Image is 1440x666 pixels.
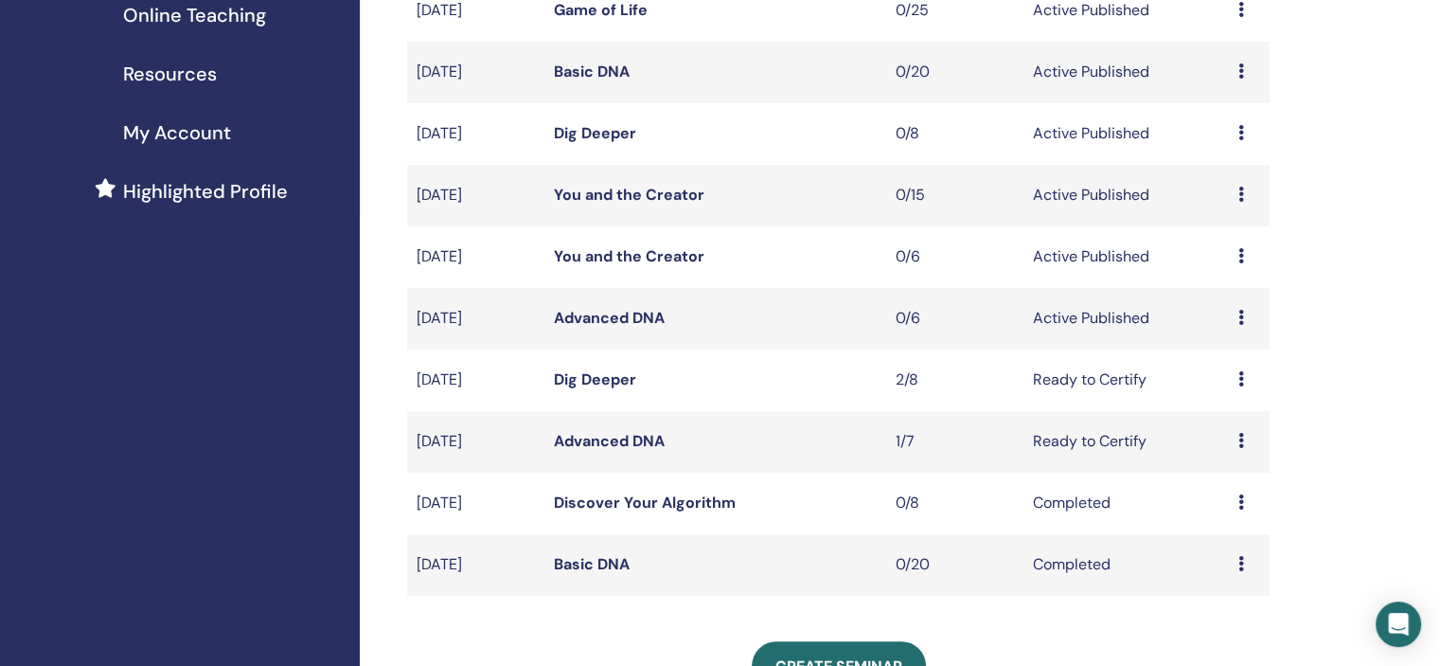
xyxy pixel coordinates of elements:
[886,165,1023,226] td: 0/15
[554,554,630,574] a: Basic DNA
[123,60,217,88] span: Resources
[886,288,1023,350] td: 0/6
[1023,534,1229,596] td: Completed
[554,62,630,81] a: Basic DNA
[407,226,544,288] td: [DATE]
[554,123,636,143] a: Dig Deeper
[407,350,544,411] td: [DATE]
[886,226,1023,288] td: 0/6
[407,534,544,596] td: [DATE]
[1023,226,1229,288] td: Active Published
[407,103,544,165] td: [DATE]
[554,431,665,451] a: Advanced DNA
[886,473,1023,534] td: 0/8
[407,42,544,103] td: [DATE]
[1023,103,1229,165] td: Active Published
[123,1,266,29] span: Online Teaching
[1023,42,1229,103] td: Active Published
[554,185,704,205] a: You and the Creator
[123,177,288,206] span: Highlighted Profile
[407,288,544,350] td: [DATE]
[1023,288,1229,350] td: Active Published
[886,411,1023,473] td: 1/7
[407,411,544,473] td: [DATE]
[123,118,231,147] span: My Account
[886,42,1023,103] td: 0/20
[407,165,544,226] td: [DATE]
[554,493,736,513] a: Discover Your Algorithm
[554,369,636,389] a: Dig Deeper
[886,534,1023,596] td: 0/20
[1023,411,1229,473] td: Ready to Certify
[554,308,665,328] a: Advanced DNA
[407,473,544,534] td: [DATE]
[1023,165,1229,226] td: Active Published
[1376,602,1421,647] div: Open Intercom Messenger
[886,350,1023,411] td: 2/8
[554,246,704,266] a: You and the Creator
[1023,473,1229,534] td: Completed
[886,103,1023,165] td: 0/8
[1023,350,1229,411] td: Ready to Certify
